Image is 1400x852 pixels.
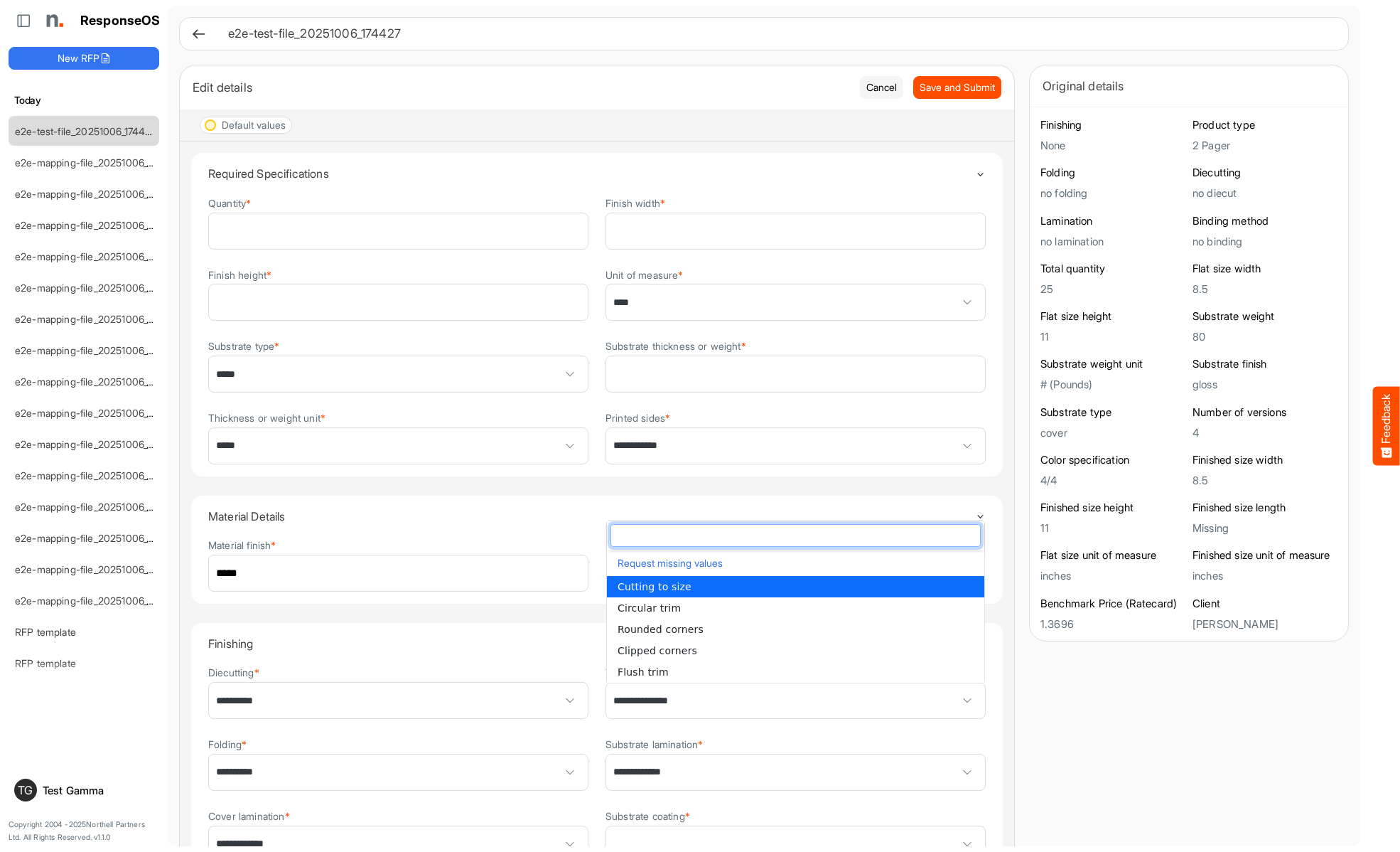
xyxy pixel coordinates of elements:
h5: no lamination [1040,235,1185,247]
button: Request missing values [614,554,977,573]
h6: Folding [1040,166,1185,180]
a: RFP template [15,657,76,669]
a: e2e-mapping-file_20251006_141532 [15,532,178,544]
label: Unit of measure [605,270,684,280]
h6: Finished size width [1192,453,1337,467]
summary: Toggle content [208,496,986,537]
h6: Client [1192,597,1337,611]
h6: Number of versions [1192,405,1337,420]
a: e2e-mapping-file_20251006_152957 [15,282,178,294]
button: Save and Submit Progress [913,76,1001,99]
label: Trimming [605,667,653,678]
h4: Finishing [208,637,975,650]
h6: Substrate type [1040,405,1185,420]
h5: 2 Pager [1192,139,1337,151]
h6: Flat size height [1040,309,1185,324]
h6: Flat size unit of measure [1040,548,1185,563]
a: e2e-test-file_20251006_174427 [15,125,156,137]
label: Quantity [208,198,251,208]
h6: Benchmark Price (Ratecard) [1040,597,1185,611]
h5: 11 [1040,522,1185,534]
h6: Substrate finish [1192,357,1337,371]
a: e2e-mapping-file_20251006_123619 [15,595,177,607]
label: Cover lamination [208,811,290,821]
h6: Color specification [1040,453,1185,467]
h6: Product type [1192,118,1337,132]
a: e2e-mapping-file_20251006_145931 [15,501,178,513]
span: Save and Submit [920,80,995,95]
h6: e2e-test-file_20251006_174427 [228,28,1325,40]
a: RFP template [15,626,76,638]
h5: no folding [1040,187,1185,199]
span: Flush trim [618,666,669,678]
summary: Toggle content [208,153,986,194]
a: e2e-mapping-file_20251006_151326 [15,407,177,419]
h6: Lamination [1040,214,1185,228]
h6: Finished size height [1040,501,1185,515]
a: e2e-mapping-file_20251006_173800 [15,219,180,231]
a: e2e-mapping-file_20251006_173858 [15,188,178,200]
h5: 25 [1040,283,1185,295]
label: Substrate lamination [605,739,703,750]
a: e2e-mapping-file_20251006_152733 [15,313,178,325]
a: e2e-mapping-file_20251006_151638 [15,344,177,356]
label: Substrate coating [605,811,690,821]
h5: 11 [1040,331,1185,343]
a: e2e-mapping-file_20251006_151233 [15,438,177,450]
h5: no diecut [1192,187,1337,199]
h6: Today [9,92,159,108]
h6: Finished size length [1192,501,1337,515]
h6: Diecutting [1192,166,1337,180]
label: Diecutting [208,667,259,678]
button: New RFP [9,47,159,70]
a: e2e-mapping-file_20251006_174140 [15,156,178,169]
span: Circular trim [618,602,681,614]
label: Material finish [208,540,276,550]
a: e2e-mapping-file_20251006_151344 [15,376,178,388]
h5: inches [1192,570,1337,582]
span: Rounded corners [618,624,704,635]
label: Printed sides [605,412,670,423]
h5: 8.5 [1192,474,1337,486]
h5: inches [1040,570,1185,582]
h5: cover [1040,427,1185,439]
label: Folding [208,739,247,750]
h5: [PERSON_NAME] [1192,618,1337,630]
div: dropdownlist [606,520,985,683]
h5: 4 [1192,427,1337,439]
img: Northell [39,6,68,35]
h6: Substrate weight unit [1040,357,1185,371]
label: Finish width [605,198,665,208]
ul: popup [607,576,984,683]
label: Finish height [208,270,271,280]
span: Clipped corners [618,645,697,656]
label: Thickness or weight unit [208,412,325,423]
a: e2e-mapping-file_20251006_141450 [15,563,179,575]
a: e2e-mapping-file_20251006_173506 [15,250,179,262]
label: Substrate thickness or weight [605,341,746,351]
summary: Toggle content [208,623,986,664]
div: Test Gamma [43,785,154,796]
span: Cutting to size [618,581,691,592]
h6: Substrate weight [1192,309,1337,324]
h6: Total quantity [1040,262,1185,276]
button: Feedback [1373,387,1400,466]
label: Substrate type [208,341,279,351]
h5: no binding [1192,235,1337,247]
h5: gloss [1192,378,1337,390]
span: TG [18,784,33,796]
h6: Binding method [1192,214,1337,228]
h5: Missing [1192,522,1337,534]
p: Copyright 2004 - 2025 Northell Partners Ltd. All Rights Reserved. v 1.1.0 [9,819,159,843]
h6: Finishing [1040,118,1185,132]
h5: None [1040,139,1185,151]
div: Default values [222,120,286,130]
h5: 4/4 [1040,474,1185,486]
h5: # (Pounds) [1040,378,1185,390]
a: e2e-mapping-file_20251006_151130 [15,469,176,481]
h5: 80 [1192,331,1337,343]
h5: 8.5 [1192,283,1337,295]
h4: Required Specifications [208,167,975,180]
h1: ResponseOS [80,14,161,28]
button: Cancel [860,76,903,99]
